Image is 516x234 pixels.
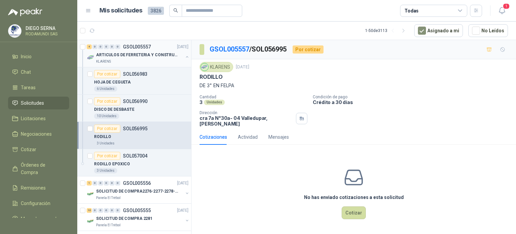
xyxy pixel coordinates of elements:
p: [DATE] [177,44,188,50]
button: Asignado a mi [414,24,463,37]
div: 3 Unidades [94,141,117,146]
span: 3826 [148,7,164,15]
div: 6 Unidades [94,86,117,92]
a: Por cotizarSOL056990DISCO DE DESBASTE10 Unidades [77,95,191,122]
div: Cotizaciones [200,133,227,141]
div: 0 [104,208,109,213]
p: DISCO DE DESBASTE [94,106,134,113]
span: search [173,8,178,13]
a: Por cotizarSOL056995RODILLO3 Unidades [77,122,191,149]
img: Logo peakr [8,8,42,16]
div: 0 [92,44,97,49]
p: GSOL005557 [123,44,151,49]
p: 3 [200,99,203,105]
p: GSOL005556 [123,181,151,186]
div: KLARENS [200,62,233,72]
span: Tareas [21,84,36,91]
button: Cotizar [342,206,366,219]
p: Panela El Trébol [96,223,121,228]
div: Por cotizar [94,125,120,133]
p: [DATE] [177,207,188,214]
a: Solicitudes [8,97,69,109]
span: Remisiones [21,184,46,192]
div: Mensajes [268,133,289,141]
a: Configuración [8,197,69,210]
p: SOL057004 [123,154,147,158]
div: 1 [87,181,92,186]
img: Company Logo [87,217,95,225]
span: Configuración [21,200,50,207]
div: 0 [92,181,97,186]
p: RODILLO [200,73,223,80]
h1: Mis solicitudes [99,6,142,15]
div: Actividad [238,133,258,141]
p: RODILLO EPOXICO [94,161,130,167]
p: RODAMUNDI SAS [26,32,68,36]
p: cra 7a N°30a- 04 Valledupar , [PERSON_NAME] [200,115,293,127]
p: Crédito a 30 días [313,99,513,105]
div: 0 [115,181,120,186]
p: Cantidad [200,95,307,99]
h3: No has enviado cotizaciones a esta solicitud [304,194,404,201]
span: Solicitudes [21,99,44,107]
p: Condición de pago [313,95,513,99]
p: Panela El Trébol [96,195,121,201]
div: 1 - 50 de 3113 [365,25,409,36]
img: Company Logo [87,54,95,62]
a: 4 0 0 0 0 0 GSOL005557[DATE] Company LogoARTICULOS DE FERRETERIA Y CONSTRUCCION EN GENERALKLARENS [87,43,190,64]
div: 0 [104,44,109,49]
a: Órdenes de Compra [8,159,69,179]
div: 0 [110,44,115,49]
a: Por cotizarSOL056983HOJA DE CEGUETA6 Unidades [77,67,191,95]
div: Todas [404,7,419,14]
div: 0 [98,208,103,213]
a: Remisiones [8,181,69,194]
p: SOLICITUD DE COMPRA 2281 [96,215,153,222]
p: [DATE] [177,180,188,187]
a: Inicio [8,50,69,63]
a: 10 0 0 0 0 0 GSOL005555[DATE] Company LogoSOLICITUD DE COMPRA 2281Panela El Trébol [87,206,190,228]
a: Manuales y ayuda [8,212,69,225]
a: Tareas [8,81,69,94]
img: Company Logo [87,190,95,198]
span: 1 [503,3,510,9]
div: Por cotizar [94,152,120,160]
a: 1 0 0 0 0 0 GSOL005556[DATE] Company LogoSOLICITUD DE COMPRA2276-2277-2278-2284-2285-Panela El Tr... [87,179,190,201]
div: 0 [110,208,115,213]
span: Negociaciones [21,130,52,138]
div: 0 [98,44,103,49]
div: Unidades [204,100,225,105]
span: Órdenes de Compra [21,161,63,176]
button: 1 [496,5,508,17]
span: Licitaciones [21,115,46,122]
div: 0 [92,208,97,213]
div: Por cotizar [94,70,120,78]
p: / SOL056995 [210,44,287,55]
p: SOL056983 [123,72,147,76]
a: GSOL005557 [210,45,249,53]
span: Manuales y ayuda [21,215,59,223]
img: Company Logo [201,63,208,71]
p: GSOL005555 [123,208,151,213]
button: No Leídos [468,24,508,37]
p: DE 3" EN FELPA [200,82,508,89]
div: 10 Unidades [94,113,119,119]
p: DIEGO SERNA [26,26,68,31]
div: 4 [87,44,92,49]
p: RODILLO [94,134,111,140]
div: Por cotizar [94,97,120,105]
p: KLARENS [96,59,111,64]
p: SOL056990 [123,99,147,104]
div: 0 [98,181,103,186]
p: SOL056995 [123,126,147,131]
p: Dirección [200,110,293,115]
div: 0 [104,181,109,186]
div: 0 [110,181,115,186]
div: 0 [115,208,120,213]
div: 10 [87,208,92,213]
p: HOJA DE CEGUETA [94,79,131,86]
p: ARTICULOS DE FERRETERIA Y CONSTRUCCION EN GENERAL [96,52,180,58]
a: Cotizar [8,143,69,156]
div: 0 [115,44,120,49]
span: Chat [21,68,31,76]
